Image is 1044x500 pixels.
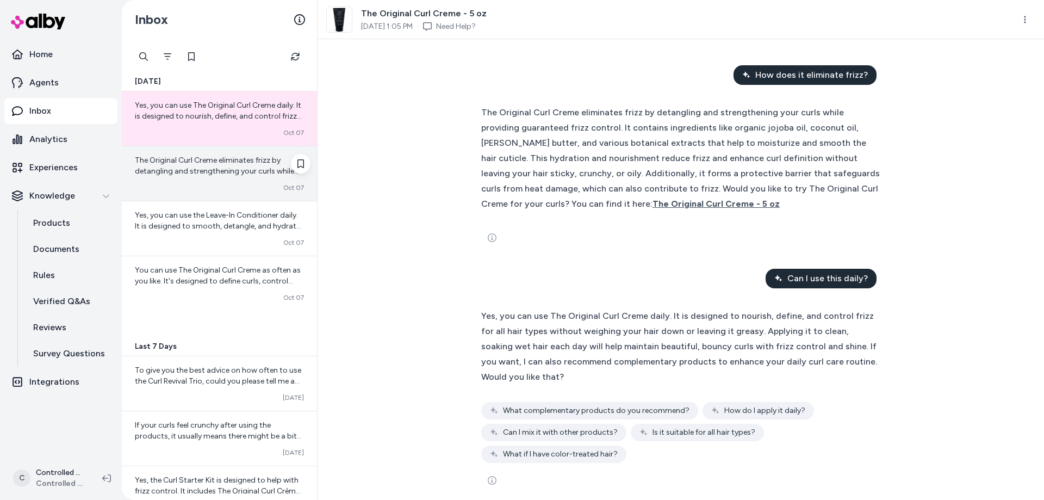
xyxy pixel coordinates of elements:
a: You can use The Original Curl Creme as often as you like. It's designed to define curls, control ... [122,256,317,311]
span: C [13,470,30,487]
button: See more [481,227,503,249]
span: Last 7 Days [135,341,177,352]
a: The Original Curl Creme eliminates frizz by detangling and strengthening your curls while providi... [122,146,317,201]
p: Integrations [29,375,79,388]
h2: Inbox [135,11,168,28]
a: If your curls feel crunchy after using the products, it usually means there might be a bit of pro... [122,411,317,466]
p: Home [29,48,53,61]
button: CControlled Chaos ShopifyControlled Chaos [7,461,94,496]
span: To give you the best advice on how often to use the Curl Revival Trio, could you please tell me a... [135,366,303,440]
span: [DATE] [135,76,161,87]
span: What complementary products do you recommend? [503,405,689,416]
a: Integrations [4,369,117,395]
span: Oct 07 [283,293,304,302]
a: Yes, you can use the Leave-In Conditioner daily. It is designed to smooth, detangle, and hydrate ... [122,201,317,256]
p: Experiences [29,161,78,174]
p: Products [33,217,70,230]
a: Home [4,41,117,67]
span: What if I have color-treated hair? [503,449,618,460]
p: Agents [29,76,59,89]
span: You can use The Original Curl Creme as often as you like. It's designed to define curls, control ... [135,266,302,373]
a: Survey Questions [22,341,117,367]
a: Yes, you can use The Original Curl Creme daily. It is designed to nourish, define, and control fr... [122,91,317,146]
p: Inbox [29,104,51,118]
span: Can I use this daily? [787,272,868,285]
p: Analytics [29,133,67,146]
span: How do I apply it daily? [724,405,805,416]
span: · [417,21,419,32]
span: [DATE] 1:05 PM [361,21,413,32]
p: Verified Q&As [33,295,90,308]
p: Knowledge [29,189,75,202]
span: Is it suitable for all hair types? [652,427,755,438]
span: Oct 07 [283,238,304,247]
button: Refresh [284,46,306,67]
span: Oct 07 [283,183,304,192]
img: alby Logo [11,14,65,29]
p: Reviews [33,321,66,334]
button: See more [481,470,503,491]
p: Rules [33,269,55,282]
span: Oct 07 [283,128,304,137]
a: To give you the best advice on how often to use the Curl Revival Trio, could you please tell me a... [122,356,317,411]
span: The Original Curl Creme - 5 oz [652,199,780,209]
span: How does it eliminate frizz? [755,69,868,82]
a: Verified Q&As [22,288,117,314]
a: Reviews [22,314,117,341]
span: [DATE] [283,448,304,457]
a: Products [22,210,117,236]
button: Filter [157,46,178,67]
a: Rules [22,262,117,288]
p: Controlled Chaos Shopify [36,467,85,478]
span: [DATE] [283,393,304,402]
span: Yes, you can use The Original Curl Creme daily. It is designed to nourish, define, and control fr... [135,101,302,197]
button: Knowledge [4,183,117,209]
span: The Original Curl Creme eliminates frizz by detangling and strengthening your curls while providi... [481,107,880,209]
p: Survey Questions [33,347,105,360]
span: The Original Curl Creme eliminates frizz by detangling and strengthening your curls while providi... [135,156,304,317]
a: Inbox [4,98,117,124]
a: Need Help? [436,21,476,32]
a: Analytics [4,126,117,152]
span: The Original Curl Creme - 5 oz [361,7,487,20]
p: Documents [33,243,79,256]
a: Documents [22,236,117,262]
a: Agents [4,70,117,96]
span: Yes, you can use the Leave-In Conditioner daily. It is designed to smooth, detangle, and hydrate ... [135,211,304,307]
a: Experiences [4,155,117,181]
span: Can I mix it with other products? [503,427,618,438]
span: Yes, you can use The Original Curl Creme daily. It is designed to nourish, define, and control fr... [481,311,877,382]
img: 5OzCurl_6a9bfac3-aabe-427f-8642-a1399a297fc0.webp [327,7,352,32]
span: Controlled Chaos [36,478,85,489]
